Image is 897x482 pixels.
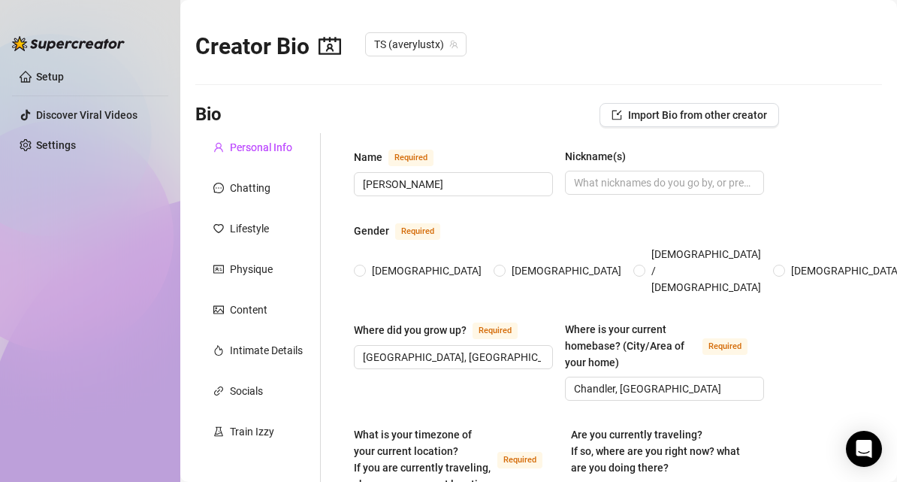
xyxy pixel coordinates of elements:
[565,321,696,371] div: Where is your current homebase? (City/Area of your home)
[388,150,433,166] span: Required
[230,139,292,156] div: Personal Info
[230,220,269,237] div: Lifestyle
[213,264,224,274] span: idcard
[354,149,382,165] div: Name
[354,322,467,338] div: Where did you grow up?
[363,176,541,192] input: Name
[366,262,488,279] span: [DEMOGRAPHIC_DATA]
[354,222,457,240] label: Gender
[574,174,752,191] input: Nickname(s)
[195,32,341,61] h2: Creator Bio
[319,35,341,57] span: contacts
[230,423,274,440] div: Train Izzy
[354,223,389,239] div: Gender
[230,261,273,277] div: Physique
[612,110,622,120] span: import
[213,183,224,193] span: message
[36,139,76,151] a: Settings
[565,321,764,371] label: Where is your current homebase? (City/Area of your home)
[213,386,224,396] span: link
[12,36,125,51] img: logo-BBDzfeDw.svg
[506,262,627,279] span: [DEMOGRAPHIC_DATA]
[230,342,303,359] div: Intimate Details
[36,109,137,121] a: Discover Viral Videos
[565,148,626,165] div: Nickname(s)
[600,103,779,127] button: Import Bio from other creator
[473,323,518,339] span: Required
[846,431,882,467] div: Open Intercom Messenger
[628,109,767,121] span: Import Bio from other creator
[230,383,263,399] div: Socials
[354,148,450,166] label: Name
[213,142,224,153] span: user
[36,71,64,83] a: Setup
[374,33,458,56] span: TS (averylustx)
[449,40,458,49] span: team
[574,380,752,397] input: Where is your current homebase? (City/Area of your home)
[213,426,224,437] span: experiment
[497,452,542,468] span: Required
[395,223,440,240] span: Required
[645,246,767,296] span: [DEMOGRAPHIC_DATA] / [DEMOGRAPHIC_DATA]
[213,223,224,234] span: heart
[565,148,636,165] label: Nickname(s)
[354,321,534,339] label: Where did you grow up?
[702,338,747,355] span: Required
[195,103,222,127] h3: Bio
[571,429,740,474] span: Are you currently traveling? If so, where are you right now? what are you doing there?
[213,345,224,356] span: fire
[230,302,267,318] div: Content
[213,305,224,315] span: picture
[363,349,541,365] input: Where did you grow up?
[230,180,270,196] div: Chatting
